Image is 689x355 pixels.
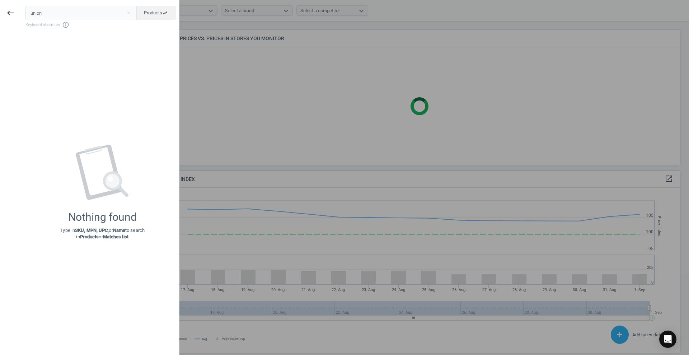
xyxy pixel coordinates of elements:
i: keyboard_backspace [6,9,15,17]
div: Nothing found [68,211,137,224]
p: Type in or to search in or [60,227,145,240]
span: Products [144,10,168,16]
button: keyboard_backspace [2,5,19,22]
span: Keyboard shortcuts [25,21,175,28]
button: Close [123,10,134,16]
div: Open Intercom Messenger [659,331,676,348]
strong: Matches list [103,234,128,239]
strong: Products [80,234,99,239]
input: Enter the SKU or product name [25,6,137,20]
button: Productsswap_horiz [136,6,175,20]
strong: SKU, MPN, UPC, [75,228,109,233]
i: swap_horiz [162,10,168,16]
strong: Name [113,228,125,233]
i: info_outline [62,21,69,28]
